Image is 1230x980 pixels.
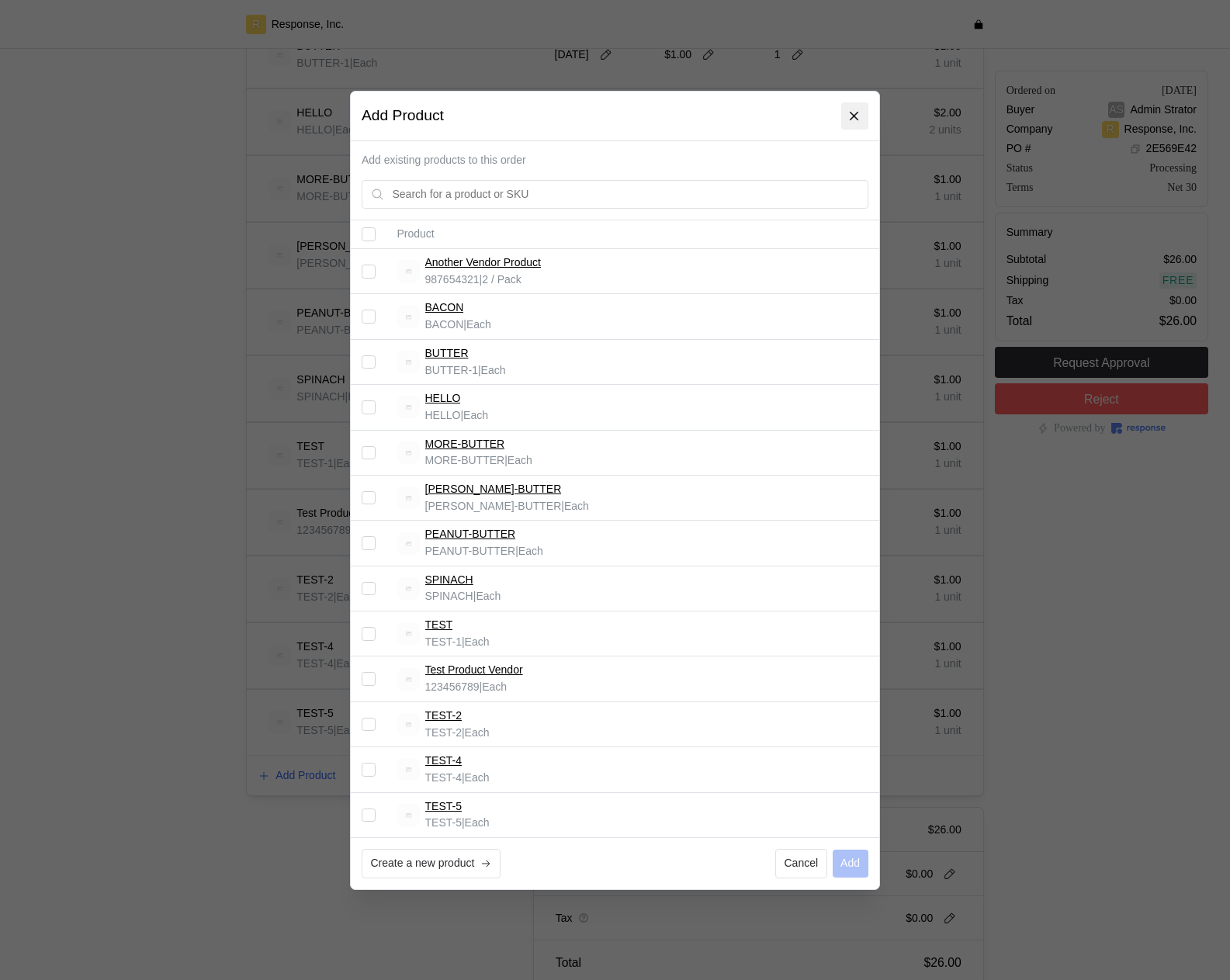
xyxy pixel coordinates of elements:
[397,396,420,418] img: svg%3e
[397,713,420,736] img: svg%3e
[362,849,501,878] button: Create a new product
[425,318,464,331] span: BACON
[480,272,521,285] span: | 2 / Pack
[425,753,462,770] a: TEST-4
[425,545,516,557] span: PEANUT-BUTTER
[425,499,562,511] span: [PERSON_NAME]-BUTTER
[397,260,420,282] img: svg%3e
[425,816,462,829] span: TEST-5
[425,662,523,679] a: Test Product Vendor
[425,590,473,602] span: SPINACH
[397,622,420,645] img: svg%3e
[775,849,827,878] button: Cancel
[397,441,420,463] img: svg%3e
[425,617,453,634] a: TEST
[425,255,541,272] a: Another Vendor Product
[464,318,492,331] span: | Each
[362,491,376,505] input: Select record 6
[425,409,461,421] span: HELLO
[362,581,376,595] input: Select record 8
[362,152,868,169] p: Add existing products to this order
[397,803,420,826] img: svg%3e
[425,390,461,407] a: HELLO
[362,808,376,822] input: Select record 13
[397,758,420,781] img: svg%3e
[478,363,506,376] span: | Each
[461,409,489,421] span: | Each
[425,435,505,452] a: MORE-BUTTER
[397,667,420,690] img: svg%3e
[371,855,475,872] p: Create a new product
[362,400,376,414] input: Select record 4
[397,577,420,600] img: svg%3e
[397,305,420,327] img: svg%3e
[362,227,376,241] input: Select all records
[362,310,376,324] input: Select record 2
[425,300,464,317] a: BACON
[425,635,462,647] span: TEST-1
[425,454,505,466] span: MORE-BUTTER
[515,545,543,557] span: | Each
[393,180,860,208] input: Search for a product or SKU
[397,351,420,373] img: svg%3e
[362,355,376,369] input: Select record 3
[425,725,462,738] span: TEST-2
[425,481,562,498] a: [PERSON_NAME]-BUTTER
[362,265,376,279] input: Select record 1
[362,445,376,459] input: Select record 5
[425,272,480,285] span: 987654321
[504,454,532,466] span: | Each
[362,672,376,686] input: Select record 10
[425,571,473,588] a: SPINACH
[473,590,501,602] span: | Each
[397,487,420,509] img: svg%3e
[462,816,490,829] span: | Each
[425,680,480,693] span: 123456789
[425,708,462,725] a: TEST-2
[425,798,462,815] a: TEST-5
[362,763,376,777] input: Select record 12
[425,526,516,543] a: PEANUT-BUTTER
[362,106,444,126] h3: Add Product
[362,536,376,550] input: Select record 7
[462,771,490,784] span: | Each
[425,345,469,362] a: BUTTER
[425,363,478,376] span: BUTTER-1
[362,717,376,731] input: Select record 11
[425,771,462,784] span: TEST-4
[397,532,420,554] img: svg%3e
[562,499,590,511] span: | Each
[462,635,490,647] span: | Each
[462,725,490,738] span: | Each
[480,680,508,693] span: | Each
[397,226,868,243] p: Product
[362,627,376,641] input: Select record 9
[785,855,819,872] p: Cancel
